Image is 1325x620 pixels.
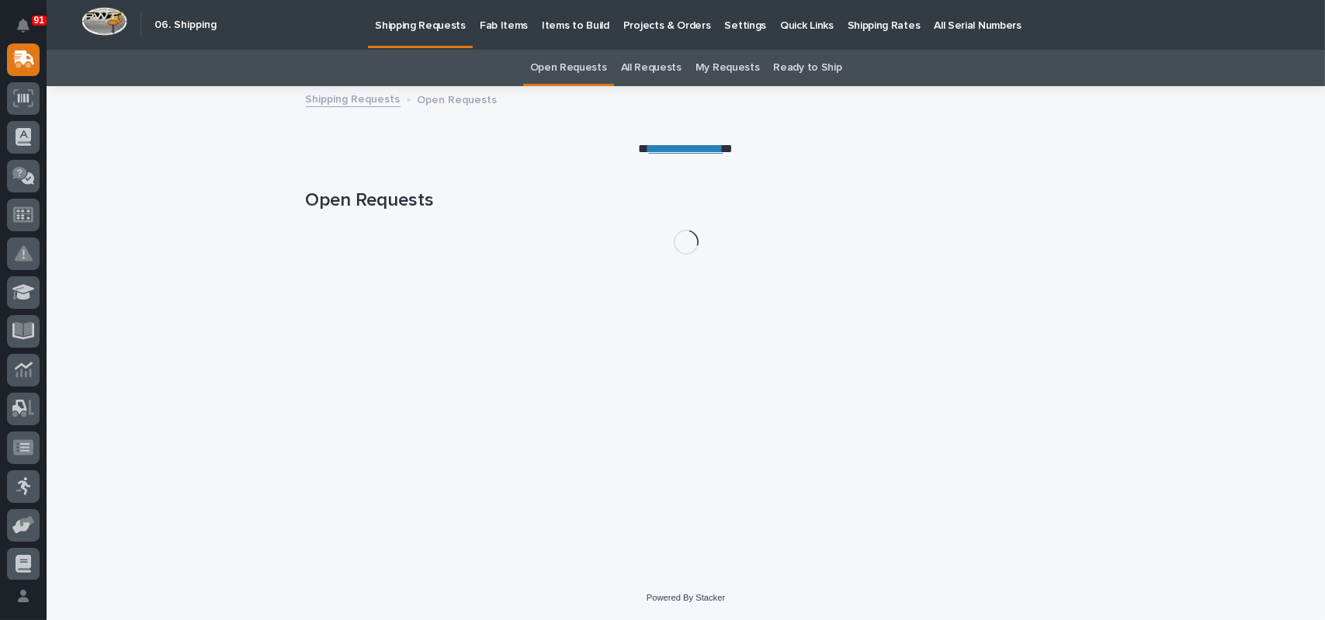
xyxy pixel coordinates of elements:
[530,50,607,86] a: Open Requests
[306,89,401,107] a: Shipping Requests
[82,7,127,36] img: Workspace Logo
[306,189,1067,212] h1: Open Requests
[154,19,217,32] h2: 06. Shipping
[418,90,498,107] p: Open Requests
[647,593,725,602] a: Powered By Stacker
[695,50,760,86] a: My Requests
[621,50,682,86] a: All Requests
[7,9,40,42] button: Notifications
[19,19,40,43] div: Notifications91
[773,50,841,86] a: Ready to Ship
[34,15,44,26] p: 91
